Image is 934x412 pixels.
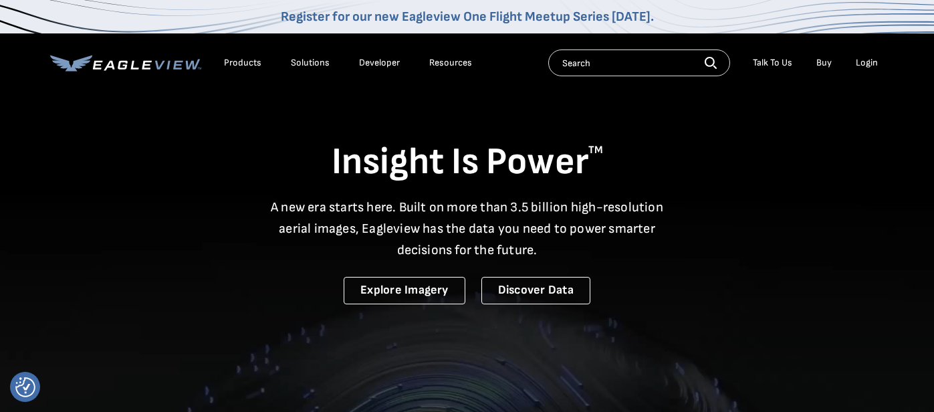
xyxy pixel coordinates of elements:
a: Discover Data [481,277,590,304]
div: Talk To Us [753,57,792,69]
sup: TM [588,144,603,157]
a: Buy [816,57,832,69]
div: Products [224,57,261,69]
a: Developer [359,57,400,69]
div: Resources [429,57,472,69]
p: A new era starts here. Built on more than 3.5 billion high-resolution aerial images, Eagleview ha... [263,197,672,261]
div: Login [856,57,878,69]
a: Explore Imagery [344,277,465,304]
div: Solutions [291,57,330,69]
img: Revisit consent button [15,377,35,397]
h1: Insight Is Power [50,139,885,186]
a: Register for our new Eagleview One Flight Meetup Series [DATE]. [281,9,654,25]
input: Search [548,49,730,76]
button: Consent Preferences [15,377,35,397]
